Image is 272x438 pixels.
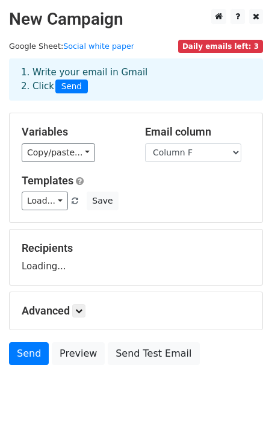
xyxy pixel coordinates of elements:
a: Daily emails left: 3 [178,42,263,51]
h5: Variables [22,125,127,139]
h2: New Campaign [9,9,263,30]
a: Copy/paste... [22,143,95,162]
div: 1. Write your email in Gmail 2. Click [12,66,260,93]
a: Send Test Email [108,342,199,365]
span: Send [55,80,88,94]
h5: Advanced [22,304,250,318]
div: Loading... [22,242,250,273]
a: Social white paper [63,42,134,51]
small: Google Sheet: [9,42,134,51]
h5: Email column [145,125,250,139]
a: Preview [52,342,105,365]
h5: Recipients [22,242,250,255]
a: Load... [22,192,68,210]
span: Daily emails left: 3 [178,40,263,53]
a: Send [9,342,49,365]
a: Templates [22,174,73,187]
button: Save [87,192,118,210]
